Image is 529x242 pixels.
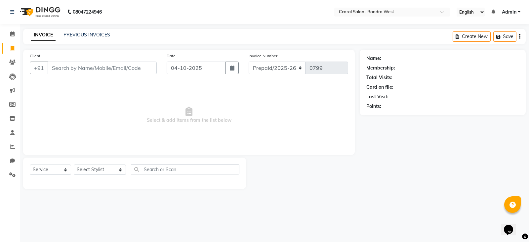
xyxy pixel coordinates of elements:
[366,93,388,100] div: Last Visit:
[30,82,348,148] span: Select & add items from the list below
[366,103,381,110] div: Points:
[366,74,392,81] div: Total Visits:
[131,164,239,174] input: Search or Scan
[493,31,516,42] button: Save
[30,53,40,59] label: Client
[501,216,522,235] iframe: chat widget
[366,65,395,72] div: Membership:
[502,9,516,16] span: Admin
[30,62,48,74] button: +91
[366,55,381,62] div: Name:
[31,29,56,41] a: INVOICE
[73,3,102,21] b: 08047224946
[366,84,393,91] div: Card on file:
[17,3,62,21] img: logo
[453,31,491,42] button: Create New
[167,53,176,59] label: Date
[249,53,277,59] label: Invoice Number
[63,32,110,38] a: PREVIOUS INVOICES
[48,62,157,74] input: Search by Name/Mobile/Email/Code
